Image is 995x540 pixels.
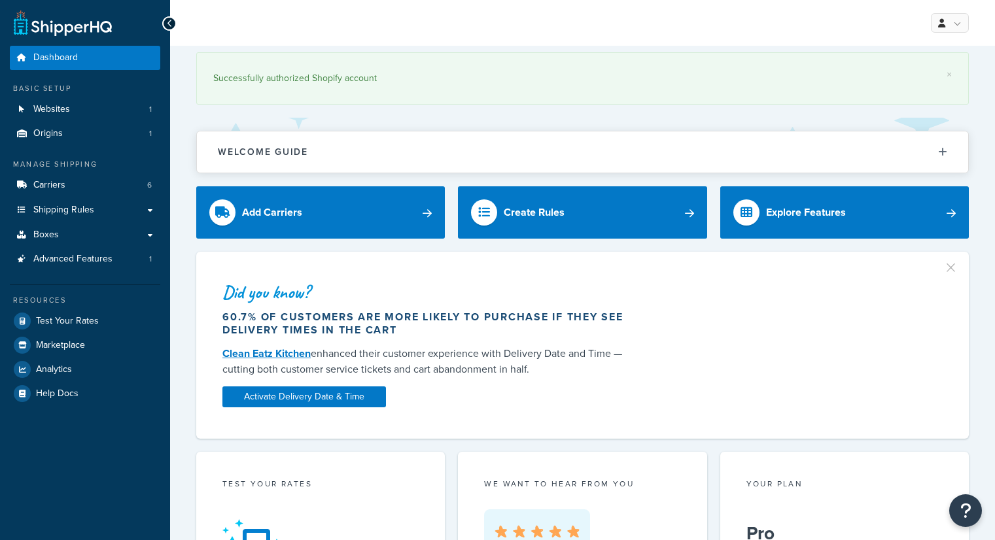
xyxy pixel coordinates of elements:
[10,358,160,381] a: Analytics
[33,180,65,191] span: Carriers
[10,159,160,170] div: Manage Shipping
[10,122,160,146] a: Origins1
[10,173,160,197] li: Carriers
[213,69,952,88] div: Successfully authorized Shopify account
[222,346,629,377] div: enhanced their customer experience with Delivery Date and Time — cutting both customer service ti...
[197,131,968,173] button: Welcome Guide
[949,494,982,527] button: Open Resource Center
[33,52,78,63] span: Dashboard
[149,104,152,115] span: 1
[36,364,72,375] span: Analytics
[10,333,160,357] a: Marketplace
[33,254,113,265] span: Advanced Features
[10,173,160,197] a: Carriers6
[458,186,707,239] a: Create Rules
[504,203,565,222] div: Create Rules
[222,311,629,337] div: 60.7% of customers are more likely to purchase if they see delivery times in the cart
[10,309,160,333] a: Test Your Rates
[36,316,99,327] span: Test Your Rates
[242,203,302,222] div: Add Carriers
[10,295,160,306] div: Resources
[10,122,160,146] li: Origins
[149,254,152,265] span: 1
[218,147,308,157] h2: Welcome Guide
[10,46,160,70] a: Dashboard
[36,388,79,399] span: Help Docs
[10,97,160,122] a: Websites1
[10,223,160,247] a: Boxes
[33,229,59,241] span: Boxes
[222,386,386,407] a: Activate Delivery Date & Time
[222,283,629,301] div: Did you know?
[10,382,160,405] a: Help Docs
[149,128,152,139] span: 1
[10,247,160,271] a: Advanced Features1
[222,478,419,493] div: Test your rates
[33,104,70,115] span: Websites
[10,97,160,122] li: Websites
[36,340,85,351] span: Marketplace
[10,247,160,271] li: Advanced Features
[10,83,160,94] div: Basic Setup
[196,186,445,239] a: Add Carriers
[746,478,943,493] div: Your Plan
[10,198,160,222] a: Shipping Rules
[222,346,311,361] a: Clean Eatz Kitchen
[33,205,94,216] span: Shipping Rules
[147,180,152,191] span: 6
[947,69,952,80] a: ×
[33,128,63,139] span: Origins
[720,186,969,239] a: Explore Features
[766,203,846,222] div: Explore Features
[484,478,680,490] p: we want to hear from you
